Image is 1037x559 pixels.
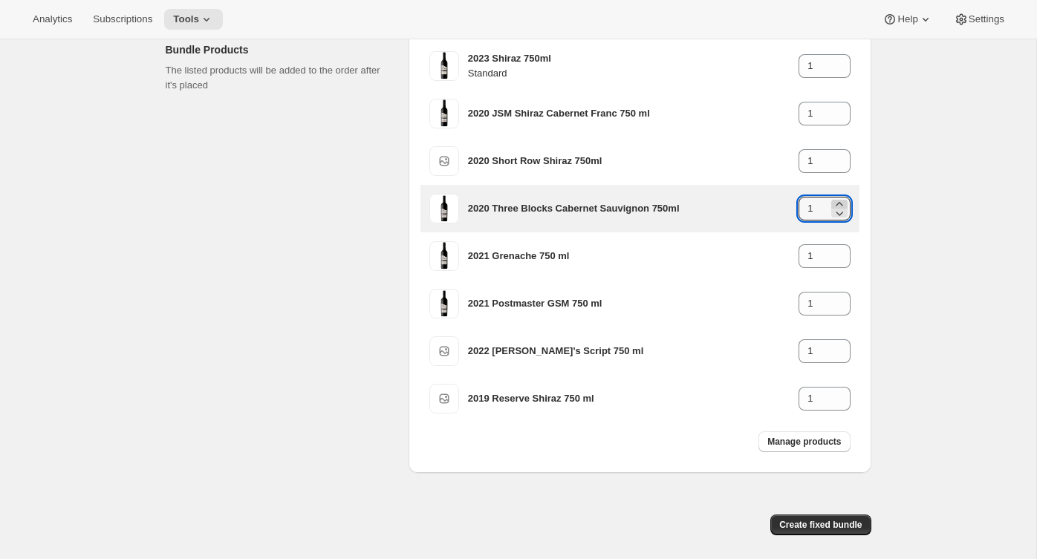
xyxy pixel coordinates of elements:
button: Manage products [758,431,850,452]
span: Create fixed bundle [779,519,862,531]
button: Create fixed bundle [770,514,871,535]
span: Analytics [33,13,72,25]
h3: 2019 Reserve Shiraz 750 ml [468,391,799,406]
span: Tools [173,13,199,25]
button: Settings [945,9,1013,30]
span: Settings [969,13,1004,25]
h4: Standard [468,66,799,81]
h3: 2022 [PERSON_NAME]'s Script 750 ml [468,344,799,359]
span: Help [897,13,917,25]
h3: 2020 Short Row Shiraz 750ml [468,154,799,169]
button: Tools [164,9,223,30]
button: Subscriptions [84,9,161,30]
h3: 2023 Shiraz 750ml [468,51,799,66]
h2: Bundle Products [166,42,385,57]
span: Manage products [767,436,841,448]
h3: 2021 Grenache 750 ml [468,249,799,264]
button: Help [874,9,941,30]
h3: 2020 JSM Shiraz Cabernet Franc 750 ml [468,106,799,121]
h3: 2020 Three Blocks Cabernet Sauvignon 750ml [468,201,799,216]
button: Analytics [24,9,81,30]
p: The listed products will be added to the order after it's placed [166,63,385,93]
span: Subscriptions [93,13,152,25]
h3: 2021 Postmaster GSM 750 ml [468,296,799,311]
